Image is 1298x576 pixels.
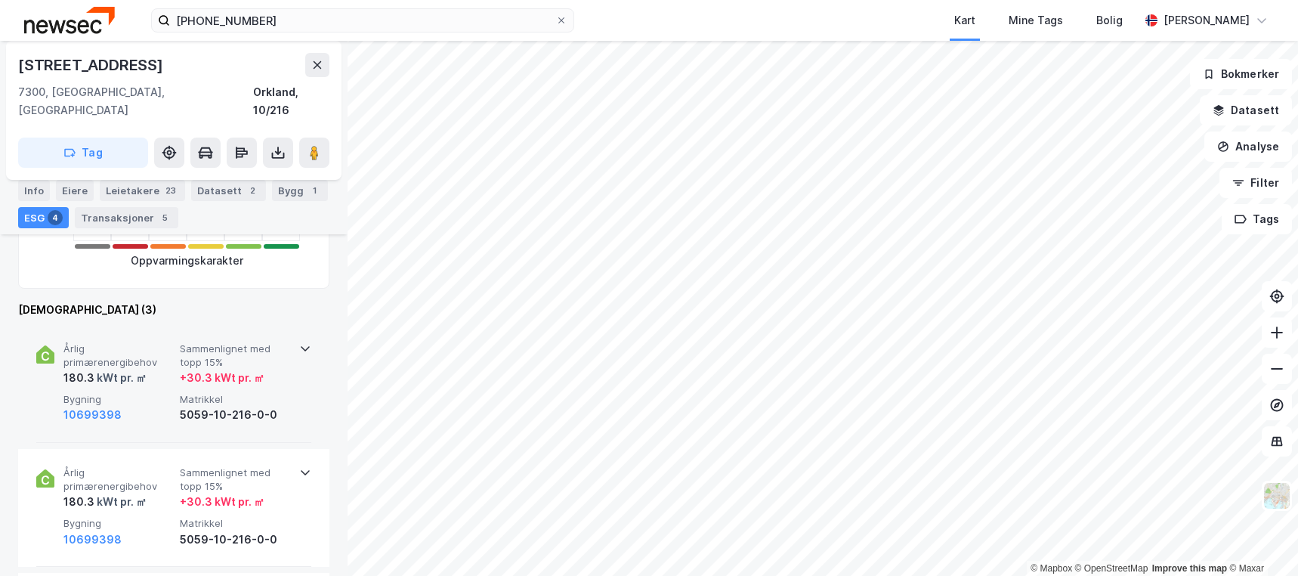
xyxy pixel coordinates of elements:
[63,342,174,369] span: Årlig primærenergibehov
[18,138,148,168] button: Tag
[253,83,329,119] div: Orkland, 10/216
[1152,563,1227,574] a: Improve this map
[63,493,147,511] div: 180.3
[191,180,266,201] div: Datasett
[63,466,174,493] span: Årlig primærenergibehov
[56,180,94,201] div: Eiere
[1200,95,1292,125] button: Datasett
[162,183,179,198] div: 23
[63,393,174,406] span: Bygning
[1031,563,1072,574] a: Mapbox
[18,207,69,228] div: ESG
[954,11,975,29] div: Kart
[24,7,115,33] img: newsec-logo.f6e21ccffca1b3a03d2d.png
[18,53,166,77] div: [STREET_ADDRESS]
[131,252,243,270] div: Oppvarmingskarakter
[1190,59,1292,89] button: Bokmerker
[94,369,147,387] div: kWt pr. ㎡
[1222,204,1292,234] button: Tags
[180,531,290,549] div: 5059-10-216-0-0
[307,183,322,198] div: 1
[48,210,63,225] div: 4
[1164,11,1250,29] div: [PERSON_NAME]
[18,83,253,119] div: 7300, [GEOGRAPHIC_DATA], [GEOGRAPHIC_DATA]
[180,493,264,511] div: + 30.3 kWt pr. ㎡
[63,406,122,424] button: 10699398
[1222,503,1298,576] iframe: Chat Widget
[180,466,290,493] span: Sammenlignet med topp 15%
[1222,503,1298,576] div: Kontrollprogram for chat
[1262,482,1291,510] img: Z
[1219,168,1292,198] button: Filter
[94,493,147,511] div: kWt pr. ㎡
[63,517,174,530] span: Bygning
[245,183,260,198] div: 2
[1009,11,1063,29] div: Mine Tags
[18,180,50,201] div: Info
[18,301,329,319] div: [DEMOGRAPHIC_DATA] (3)
[180,342,290,369] span: Sammenlignet med topp 15%
[63,531,122,549] button: 10699398
[1075,563,1148,574] a: OpenStreetMap
[180,369,264,387] div: + 30.3 kWt pr. ㎡
[1204,132,1292,162] button: Analyse
[63,369,147,387] div: 180.3
[180,517,290,530] span: Matrikkel
[272,180,328,201] div: Bygg
[170,9,555,32] input: Søk på adresse, matrikkel, gårdeiere, leietakere eller personer
[180,393,290,406] span: Matrikkel
[157,210,172,225] div: 5
[1096,11,1123,29] div: Bolig
[180,406,290,424] div: 5059-10-216-0-0
[75,207,178,228] div: Transaksjoner
[100,180,185,201] div: Leietakere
